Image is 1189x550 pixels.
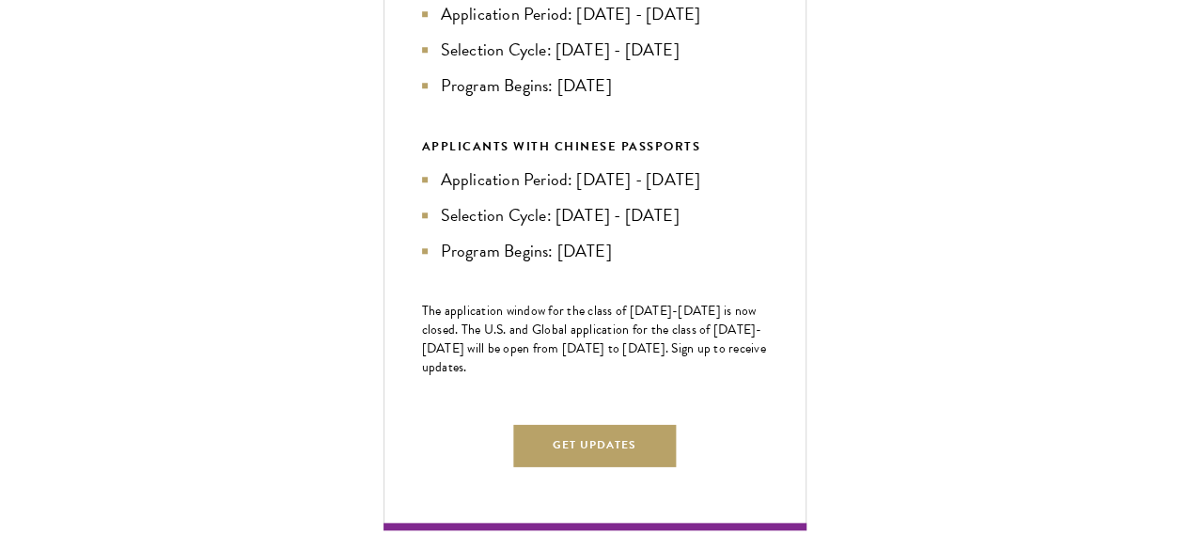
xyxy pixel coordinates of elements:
[422,1,768,27] li: Application Period: [DATE] - [DATE]
[422,202,768,228] li: Selection Cycle: [DATE] - [DATE]
[513,424,677,466] button: Get Updates
[422,136,768,157] div: APPLICANTS WITH CHINESE PASSPORTS
[422,37,768,63] li: Selection Cycle: [DATE] - [DATE]
[422,72,768,99] li: Program Begins: [DATE]
[422,238,768,264] li: Program Begins: [DATE]
[422,166,768,193] li: Application Period: [DATE] - [DATE]
[422,301,766,377] span: The application window for the class of [DATE]-[DATE] is now closed. The U.S. and Global applicat...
